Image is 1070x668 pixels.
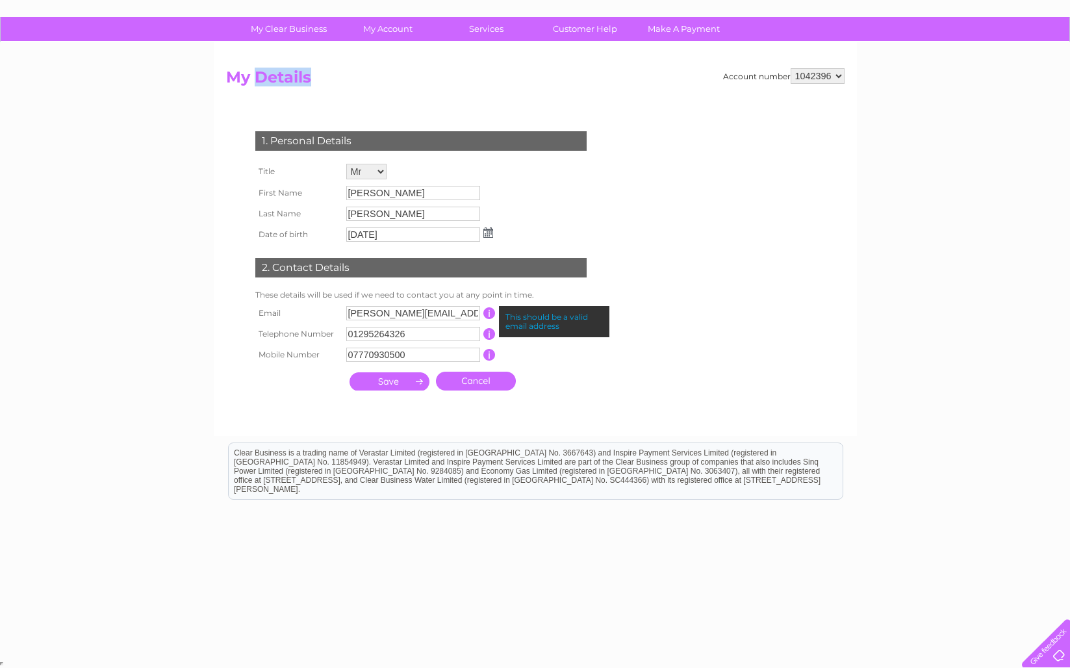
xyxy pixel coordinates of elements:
th: Email [252,303,343,324]
th: Telephone Number [252,324,343,344]
a: Contact [984,55,1015,65]
div: Clear Business is a trading name of Verastar Limited (registered in [GEOGRAPHIC_DATA] No. 3667643... [229,7,843,63]
th: Title [252,161,343,183]
div: 2. Contact Details [255,258,587,277]
a: Cancel [436,372,516,391]
a: My Clear Business [235,17,342,41]
th: Last Name [252,203,343,224]
div: Account number [723,68,845,84]
a: Energy [874,55,902,65]
a: Telecoms [910,55,949,65]
a: Services [433,17,540,41]
th: Mobile Number [252,344,343,365]
img: logo.png [38,34,104,73]
div: 1. Personal Details [255,131,587,151]
a: Log out [1027,55,1058,65]
div: This should be a valid email address [499,306,609,337]
input: Submit [350,372,429,391]
input: Information [483,349,496,361]
th: Date of birth [252,224,343,245]
h2: My Details [226,68,845,93]
td: These details will be used if we need to contact you at any point in time. [252,287,590,303]
a: 0333 014 3131 [825,6,915,23]
a: Water [841,55,866,65]
input: Information [483,328,496,340]
a: Customer Help [531,17,639,41]
th: First Name [252,183,343,203]
a: Blog [957,55,976,65]
img: ... [483,227,493,238]
a: Make A Payment [630,17,737,41]
a: My Account [334,17,441,41]
input: Information [483,307,496,319]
